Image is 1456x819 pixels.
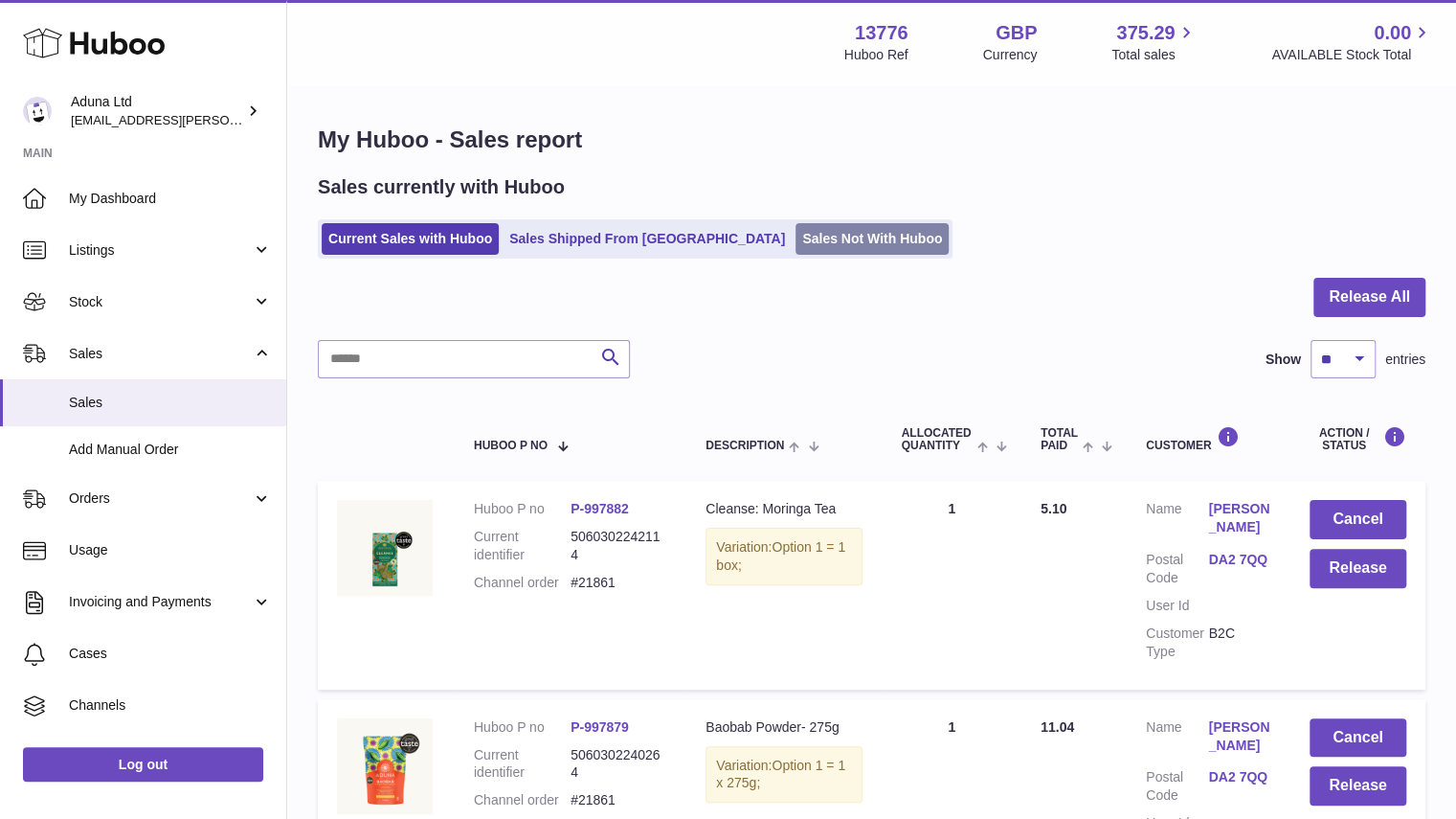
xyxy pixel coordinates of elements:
dt: Channel order [474,791,571,809]
h2: Sales currently with Huboo [318,174,565,200]
a: Log out [23,747,263,782]
div: Variation: [706,528,862,585]
img: BAOBAB-POWDER-POUCH-FOP-CHALK.jpg [337,718,433,814]
a: [PERSON_NAME] [1208,718,1270,755]
dt: Current identifier [474,528,571,564]
span: 11.04 [1041,719,1074,735]
img: CLEANSE-MORINGA-TEA-FOP-CHALK.jpg [337,500,433,596]
dt: Current identifier [474,746,571,783]
span: Option 1 = 1 x 275g; [716,758,845,791]
button: Cancel [1310,500,1406,539]
span: entries [1385,351,1425,369]
button: Release [1310,766,1406,806]
dt: Huboo P no [474,718,571,737]
a: DA2 7QQ [1208,551,1270,569]
a: Current Sales with Huboo [322,223,499,255]
span: Listings [69,241,252,260]
div: Variation: [706,746,862,804]
a: 0.00 AVAILABLE Stock Total [1271,20,1433,64]
span: Option 1 = 1 box; [716,539,845,573]
span: [EMAIL_ADDRESS][PERSON_NAME][PERSON_NAME][DOMAIN_NAME] [71,112,486,127]
span: 0.00 [1374,20,1411,46]
a: [PERSON_NAME] [1208,500,1270,536]
dd: 5060302242114 [571,528,667,564]
span: Orders [69,489,252,508]
span: Usage [69,541,272,559]
button: Cancel [1310,718,1406,758]
a: 375.29 Total sales [1111,20,1197,64]
label: Show [1266,351,1301,369]
div: Currency [983,46,1038,64]
dd: 5060302240264 [571,746,667,783]
span: Invoicing and Payments [69,593,252,611]
span: Description [706,440,784,452]
div: Action / Status [1310,426,1406,452]
span: Total sales [1111,46,1197,64]
span: Stock [69,293,252,311]
strong: 13776 [855,20,908,46]
div: Baobab Powder- 275g [706,718,862,737]
div: Aduna Ltd [71,93,243,129]
span: Huboo P no [474,440,548,452]
span: My Dashboard [69,190,272,208]
a: Sales Shipped From [GEOGRAPHIC_DATA] [503,223,792,255]
h1: My Huboo - Sales report [318,125,1425,155]
dt: Postal Code [1146,551,1208,587]
span: AVAILABLE Stock Total [1271,46,1433,64]
span: Total paid [1041,427,1078,452]
span: ALLOCATED Quantity [901,427,972,452]
span: Add Manual Order [69,441,272,459]
dt: User Id [1146,597,1208,615]
td: 1 [882,481,1021,689]
dt: Huboo P no [474,500,571,518]
div: Huboo Ref [844,46,908,64]
span: Cases [69,645,272,663]
dt: Channel order [474,574,571,592]
dd: #21861 [571,791,667,809]
span: 5.10 [1041,501,1066,516]
button: Release [1310,549,1406,588]
span: Channels [69,696,272,715]
img: deborahe.kamara@aduna.com [23,97,52,125]
dd: #21861 [571,574,667,592]
span: 375.29 [1116,20,1175,46]
div: Customer [1146,426,1271,452]
dd: B2C [1208,625,1270,661]
dt: Customer Type [1146,625,1208,661]
dt: Name [1146,718,1208,760]
a: DA2 7QQ [1208,768,1270,786]
button: Release All [1313,278,1425,317]
span: Sales [69,345,252,363]
a: P-997879 [571,719,629,735]
div: Cleanse: Moringa Tea [706,500,862,518]
a: Sales Not With Huboo [795,223,949,255]
strong: GBP [996,20,1037,46]
span: Sales [69,394,272,412]
a: P-997882 [571,501,629,516]
dt: Name [1146,500,1208,541]
dt: Postal Code [1146,768,1208,805]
